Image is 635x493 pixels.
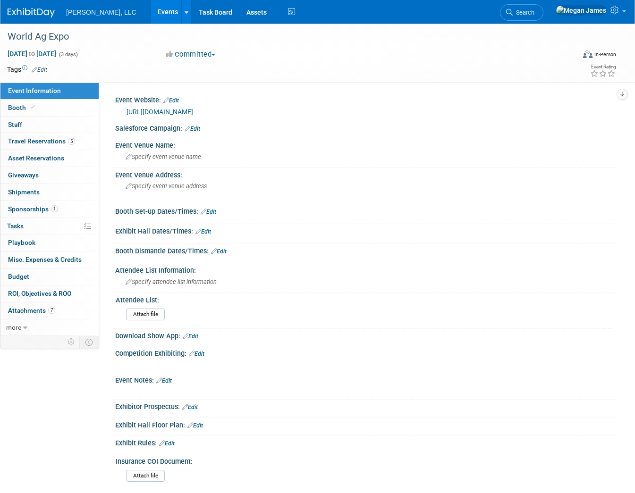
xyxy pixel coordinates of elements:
div: Exhibit Hall Dates/Times: [115,224,616,236]
div: Exhibitor Prospectus: [115,400,616,412]
a: [URL][DOMAIN_NAME] [127,108,193,116]
td: Tags [7,65,47,74]
span: [DATE] [DATE] [7,50,57,58]
div: Event Venue Name: [115,138,616,150]
a: Travel Reservations5 [0,133,99,150]
a: more [0,319,99,336]
a: Edit [195,228,211,235]
div: World Ag Expo [4,28,564,45]
span: [PERSON_NAME], LLC [66,8,136,16]
span: more [6,324,21,331]
div: Exhibit Hall Floor Plan: [115,418,616,430]
a: Edit [185,125,200,132]
div: Event Notes: [115,373,616,385]
span: Misc. Expenses & Credits [8,256,82,263]
span: Search [513,9,534,16]
a: Event Information [0,83,99,99]
span: Travel Reservations [8,137,75,145]
a: Search [500,4,543,21]
div: Exhibit Rules: [115,436,616,448]
a: Playbook [0,234,99,251]
a: Edit [189,351,204,357]
span: Shipments [8,188,40,196]
a: Misc. Expenses & Credits [0,251,99,268]
a: Edit [163,97,179,104]
span: Event Information [8,87,61,94]
a: Edit [183,333,198,340]
div: Event Format [526,49,616,63]
div: Download Show App: [115,329,616,341]
a: Tasks [0,218,99,234]
a: ROI, Objectives & ROO [0,285,99,302]
span: Giveaways [8,171,39,179]
span: Attachments [8,307,55,314]
div: Booth Dismantle Dates/Times: [115,244,616,256]
div: Attendee List Information: [115,263,616,275]
a: Edit [159,440,175,447]
img: Format-Inperson.png [583,50,593,58]
a: Shipments [0,184,99,201]
span: (3 days) [58,51,78,58]
div: Attendee List: [116,293,612,305]
a: Edit [187,422,203,429]
span: Booth [8,104,37,111]
a: Budget [0,268,99,285]
a: Edit [32,67,47,73]
td: Personalize Event Tab Strip [63,336,80,348]
a: Edit [182,404,198,410]
span: to [27,50,36,58]
a: Booth [0,100,99,116]
div: Salesforce Campaign: [115,121,616,134]
a: Asset Reservations [0,150,99,167]
a: Staff [0,117,99,133]
div: In-Person [594,51,616,58]
a: Attachments7 [0,302,99,319]
span: Sponsorships [8,205,58,213]
span: Asset Reservations [8,154,64,162]
a: Sponsorships1 [0,201,99,217]
a: Edit [211,248,227,255]
span: ROI, Objectives & ROO [8,290,71,297]
span: 1 [51,205,58,212]
div: Booth Set-up Dates/Times: [115,204,616,217]
span: Specify event venue address [126,183,207,190]
button: Committed [163,50,219,59]
a: Giveaways [0,167,99,184]
div: Event Venue Address: [115,168,616,180]
span: Staff [8,121,22,128]
span: Specify attendee list information [126,278,217,285]
span: Playbook [8,239,35,246]
a: Edit [156,377,172,384]
span: 7 [48,307,55,314]
span: Budget [8,273,29,280]
i: Booth reservation complete [30,105,35,110]
div: Competition Exhibiting: [115,346,616,359]
div: Insurance COI Document: [116,454,612,466]
img: Megan James [556,5,607,16]
span: Tasks [7,222,24,230]
img: ExhibitDay [8,8,55,17]
div: Event Rating [590,65,616,69]
a: Edit [201,209,216,215]
div: Event Website: [115,93,616,105]
span: 5 [68,138,75,145]
td: Toggle Event Tabs [80,336,99,348]
span: Specify event venue name [126,153,201,160]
